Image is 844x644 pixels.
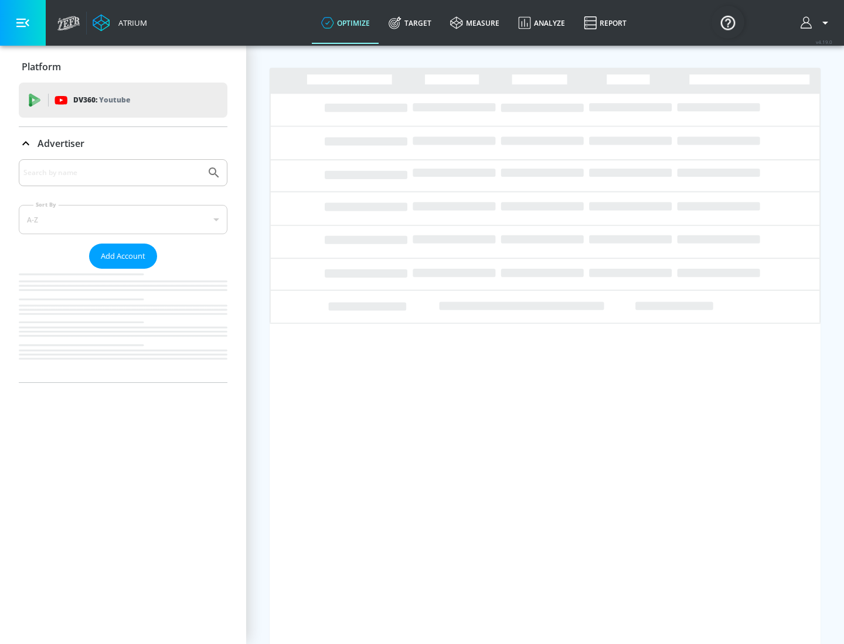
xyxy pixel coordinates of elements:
a: Target [379,2,441,44]
a: Analyze [509,2,574,44]
button: Open Resource Center [712,6,744,39]
span: Add Account [101,249,145,263]
p: DV360: [73,94,130,107]
button: Add Account [89,244,157,269]
div: Platform [19,50,227,83]
a: measure [441,2,509,44]
label: Sort By [33,201,59,208]
div: DV360: Youtube [19,83,227,118]
div: Advertiser [19,159,227,382]
span: v 4.19.0 [816,39,832,45]
p: Platform [22,60,61,73]
div: Atrium [114,18,147,28]
a: optimize [312,2,379,44]
p: Advertiser [38,137,84,150]
a: Atrium [93,14,147,32]
input: Search by name [23,165,201,180]
nav: list of Advertiser [19,269,227,382]
a: Report [574,2,636,44]
div: Advertiser [19,127,227,160]
div: A-Z [19,205,227,234]
p: Youtube [99,94,130,106]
